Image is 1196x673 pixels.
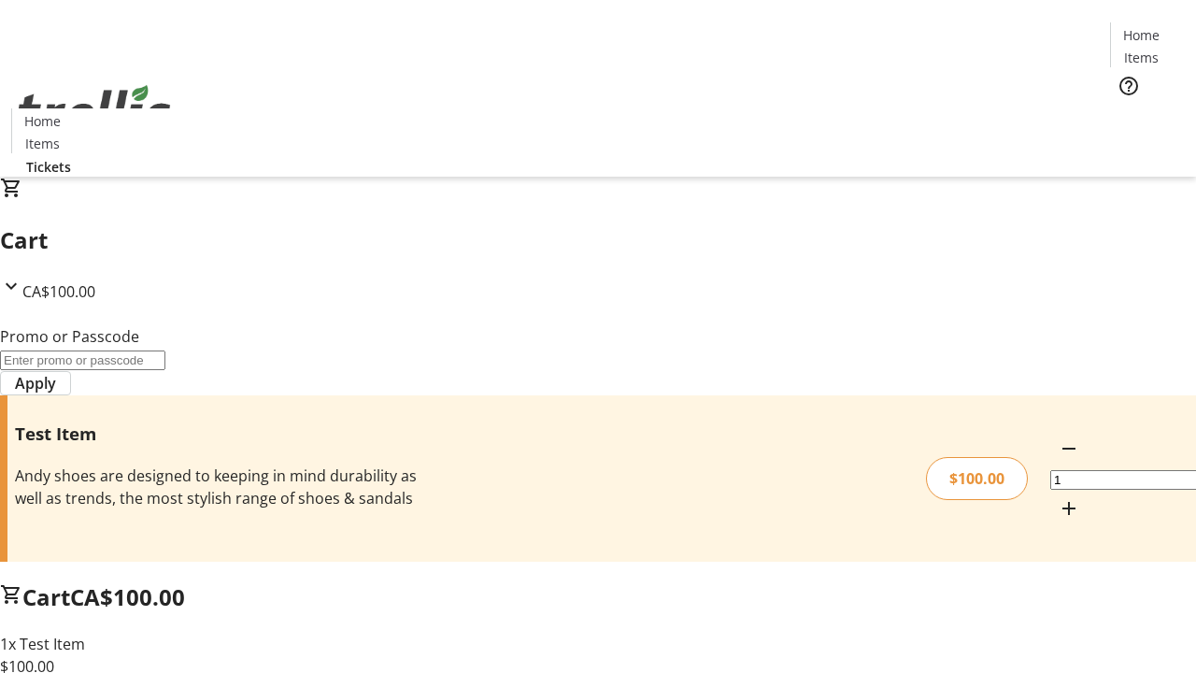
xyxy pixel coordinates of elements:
[12,111,72,131] a: Home
[11,64,178,158] img: Orient E2E Organization jilktz4xHa's Logo
[11,157,86,177] a: Tickets
[1050,430,1088,467] button: Decrement by one
[1124,48,1159,67] span: Items
[25,134,60,153] span: Items
[24,111,61,131] span: Home
[1125,108,1170,128] span: Tickets
[1110,108,1185,128] a: Tickets
[15,372,56,394] span: Apply
[22,281,95,302] span: CA$100.00
[1111,25,1171,45] a: Home
[70,581,185,612] span: CA$100.00
[1050,490,1088,527] button: Increment by one
[1110,67,1147,105] button: Help
[26,157,71,177] span: Tickets
[1123,25,1160,45] span: Home
[15,465,423,509] div: Andy shoes are designed to keeping in mind durability as well as trends, the most stylish range o...
[15,421,423,447] h3: Test Item
[12,134,72,153] a: Items
[1111,48,1171,67] a: Items
[926,457,1028,500] div: $100.00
